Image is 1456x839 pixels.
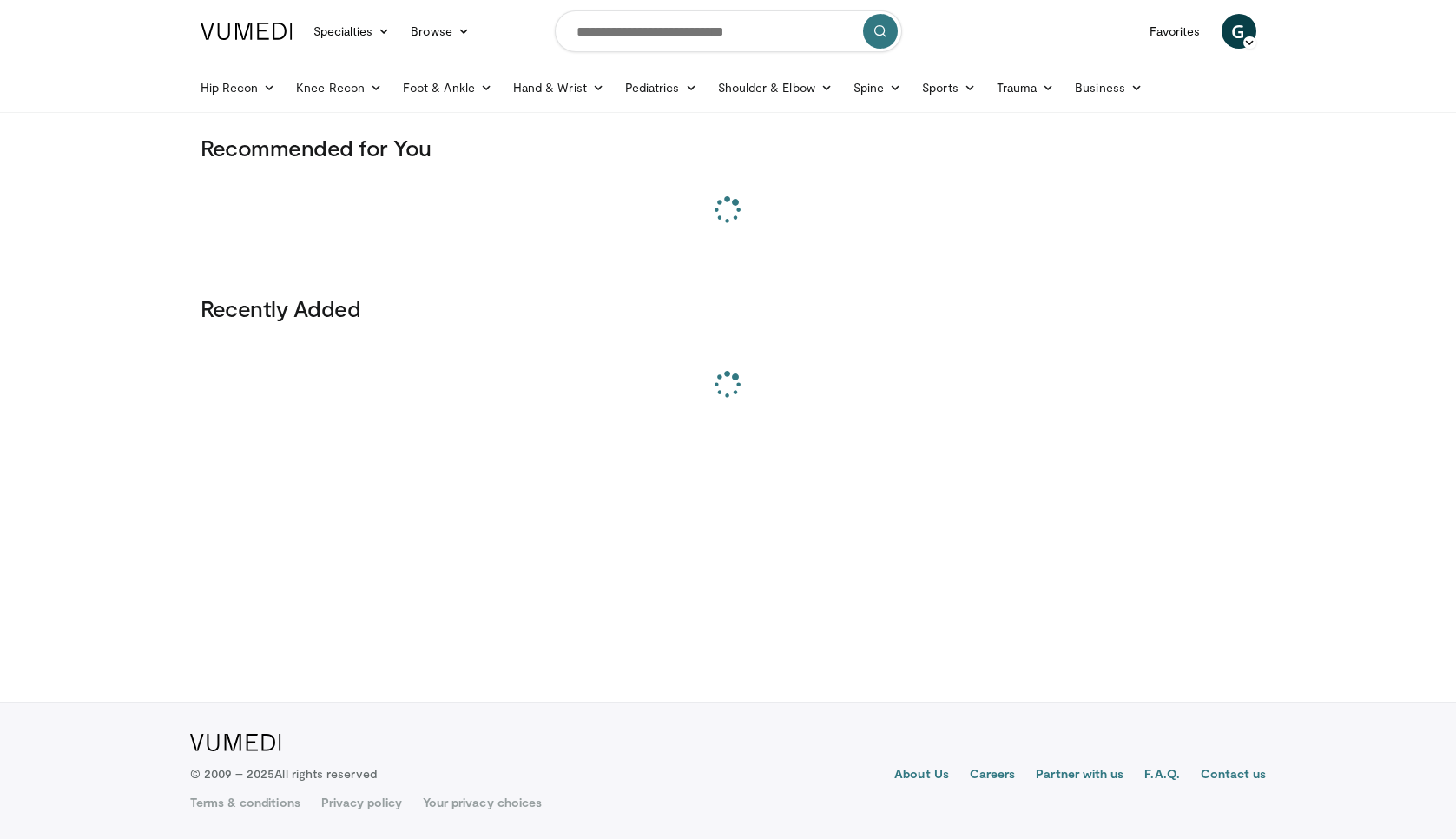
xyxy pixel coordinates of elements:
h3: Recently Added [201,294,1256,322]
a: Spine [843,70,912,105]
a: About Us [894,765,949,786]
a: Privacy policy [321,794,402,811]
a: Terms & conditions [190,794,300,811]
a: F.A.Q. [1144,765,1179,786]
a: Knee Recon [286,70,392,105]
a: Sports [912,70,986,105]
img: VuMedi Logo [201,23,293,40]
a: Hand & Wrist [503,70,615,105]
img: VuMedi Logo [190,734,281,751]
p: © 2009 – 2025 [190,765,377,783]
a: Your privacy choices [423,794,542,811]
h3: Recommended for You [201,134,1256,162]
a: Browse [400,14,480,49]
a: Foot & Ankle [392,70,503,105]
a: Favorites [1139,14,1211,49]
a: Business [1064,70,1153,105]
a: Specialties [303,14,401,49]
a: Trauma [986,70,1065,105]
input: Search topics, interventions [555,10,902,52]
a: G [1222,14,1256,49]
a: Careers [970,765,1016,786]
span: All rights reserved [274,766,376,781]
a: Shoulder & Elbow [708,70,843,105]
a: Contact us [1201,765,1267,786]
a: Hip Recon [190,70,287,105]
a: Pediatrics [615,70,708,105]
a: Partner with us [1036,765,1123,786]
